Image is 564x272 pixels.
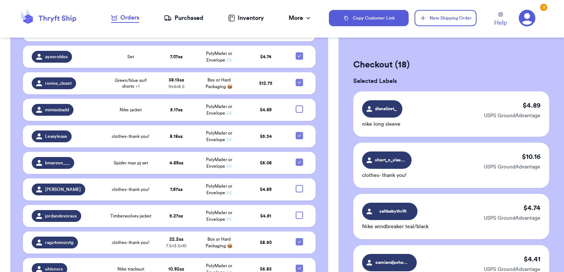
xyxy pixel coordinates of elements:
p: $ 10.16 [522,151,540,162]
div: 3 [540,4,547,11]
a: Inventory [228,14,264,22]
p: $ 4.89 [523,100,540,111]
span: jordandevoraux [45,213,77,219]
p: USPS GroundAdvantage [484,215,540,222]
span: uhleners [45,266,63,272]
a: Help [494,12,507,27]
strong: 5.27 oz [169,214,183,218]
span: $ 12.73 [259,81,272,86]
span: [PERSON_NAME] [45,186,81,192]
span: 11 x 4 x 8.5 [168,84,185,89]
span: mimisobadd [45,107,69,113]
span: clothes- thank you! [112,240,149,245]
span: PolyMailer or Envelope ✉️ [206,131,232,142]
span: ayeerobles [45,54,68,60]
strong: 10.92 oz [168,267,184,271]
p: nike long sleeve [362,121,402,128]
span: $ 4.89 [260,187,272,192]
div: More [289,14,312,22]
a: Purchased [164,14,203,22]
span: PolyMailer or Envelope ✉️ [206,184,232,195]
strong: 7.07 oz [170,55,183,59]
span: saltbabythrift [375,208,410,215]
span: PolyMailer or Envelope ✉️ [206,104,232,115]
span: Green/blue surf shorts [107,77,155,89]
h3: Selected Labels [353,77,549,86]
span: Nike tracksuit [117,266,144,272]
span: $ 4.69 [260,108,272,112]
p: clothes- thank you! [362,172,412,179]
span: Box or Hard Packaging 📦 [206,78,233,89]
span: $ 5.83 [260,267,272,271]
span: ragz4minizvtg [45,240,73,245]
span: Help [494,18,507,27]
strong: 38.13 oz [169,78,184,82]
strong: 8.18 oz [170,134,183,139]
span: dianalizet_ [374,105,398,112]
span: $ 5.34 [260,134,272,139]
p: $ 4.74 [523,203,540,213]
span: clothes- thank you! [112,186,149,192]
button: Copy Customer Link [329,10,409,26]
strong: 22.2 oz [169,237,183,241]
span: Nike jacket [120,107,142,113]
span: Timberwolves jacket [110,213,151,219]
strong: 7.87 oz [170,187,183,192]
span: Leasylease [45,133,67,139]
span: Box or Hard Packaging 📦 [206,237,233,248]
p: Nike windbreaker teal/black [362,223,429,230]
p: $ 4.41 [524,254,540,264]
span: + 1 [135,84,140,88]
span: bmareee___ [45,160,70,166]
span: Spider man pj set [114,160,148,166]
span: $ 4.74 [260,55,271,59]
a: Orders [111,13,139,23]
strong: 4.69 oz [169,161,183,165]
span: $ 4.61 [260,214,271,218]
span: $ 5.06 [260,161,272,165]
span: $ 8.50 [260,240,272,245]
h2: Checkout ( 18 ) [353,59,549,71]
span: camiandjsshoppe [375,259,410,266]
span: 7.5 x 3.5 x 10 [166,244,186,248]
span: PolyMailer or Envelope ✉️ [206,210,232,222]
span: ronins_closet [45,80,72,86]
span: PolyMailer or Envelope ✉️ [206,51,232,62]
p: USPS GroundAdvantage [484,112,540,119]
div: Orders [111,13,139,22]
button: New Shipping Order [415,10,477,26]
span: Set [127,54,134,60]
p: USPS GroundAdvantage [484,163,540,171]
a: 3 [519,10,536,27]
span: clothes- thank you! [112,133,149,139]
span: short_n_classy [375,157,406,163]
strong: 5.17 oz [170,108,183,112]
span: PolyMailer or Envelope ✉️ [206,157,232,168]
